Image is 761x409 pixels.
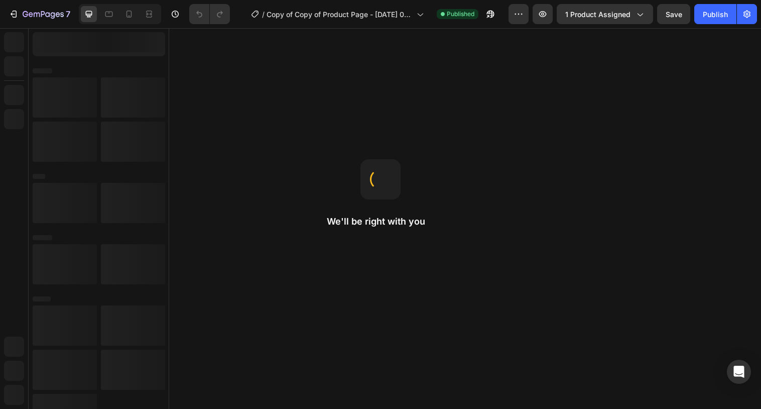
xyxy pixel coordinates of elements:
[66,8,70,20] p: 7
[666,10,682,19] span: Save
[327,216,434,228] h2: We'll be right with you
[262,9,265,20] span: /
[189,4,230,24] div: Undo/Redo
[657,4,690,24] button: Save
[557,4,653,24] button: 1 product assigned
[694,4,736,24] button: Publish
[727,360,751,384] div: Open Intercom Messenger
[565,9,630,20] span: 1 product assigned
[4,4,75,24] button: 7
[267,9,413,20] span: Copy of Copy of Product Page - [DATE] 02:03:59
[703,9,728,20] div: Publish
[447,10,474,19] span: Published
